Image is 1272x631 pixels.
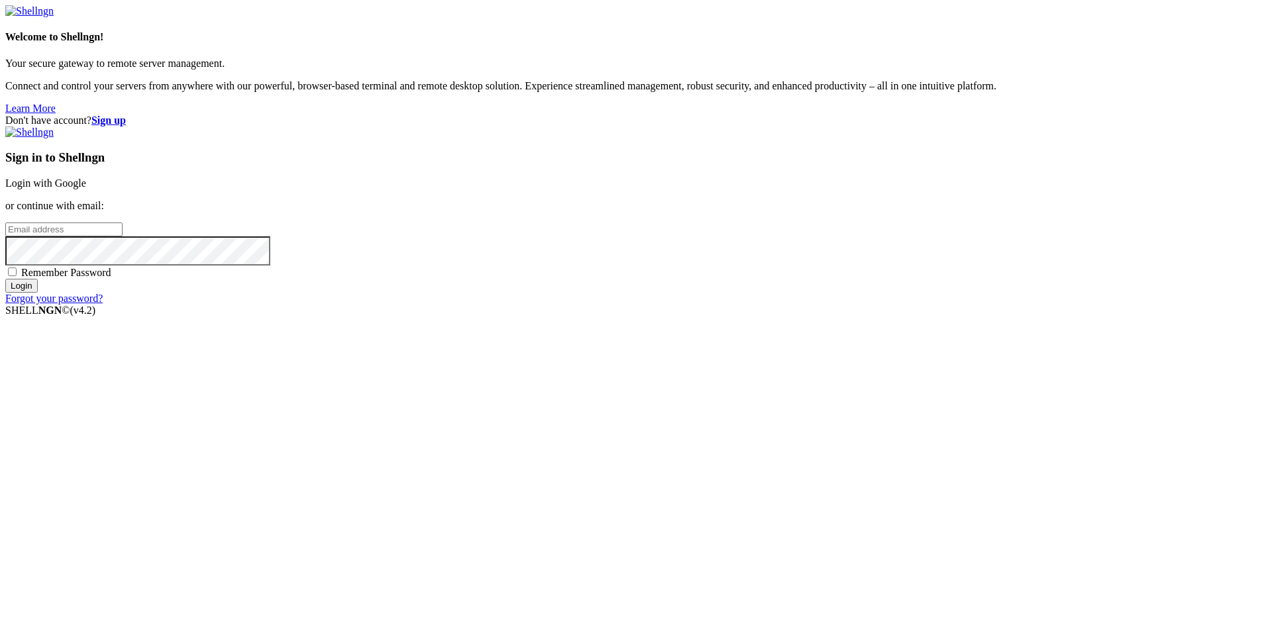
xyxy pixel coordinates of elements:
h3: Sign in to Shellngn [5,150,1267,165]
h4: Welcome to Shellngn! [5,31,1267,43]
input: Email address [5,222,123,236]
p: Your secure gateway to remote server management. [5,58,1267,70]
a: Learn More [5,103,56,114]
input: Login [5,279,38,293]
p: or continue with email: [5,200,1267,212]
img: Shellngn [5,5,54,17]
a: Login with Google [5,177,86,189]
b: NGN [38,305,62,316]
p: Connect and control your servers from anywhere with our powerful, browser-based terminal and remo... [5,80,1267,92]
span: SHELL © [5,305,95,316]
div: Don't have account? [5,115,1267,126]
span: Remember Password [21,267,111,278]
img: Shellngn [5,126,54,138]
a: Forgot your password? [5,293,103,304]
a: Sign up [91,115,126,126]
input: Remember Password [8,267,17,276]
span: 4.2.0 [70,305,96,316]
